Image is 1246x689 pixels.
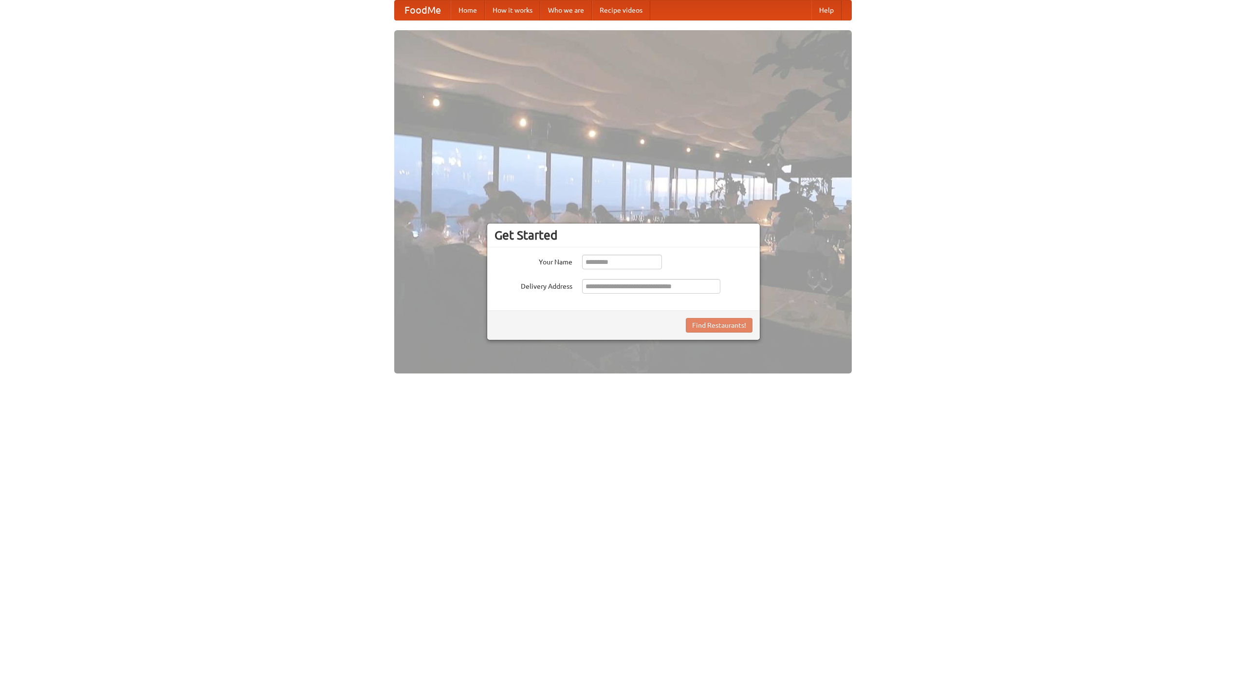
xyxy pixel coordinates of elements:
a: Who we are [540,0,592,20]
label: Your Name [495,255,572,267]
a: Home [451,0,485,20]
a: How it works [485,0,540,20]
h3: Get Started [495,228,752,242]
a: Recipe videos [592,0,650,20]
button: Find Restaurants! [686,318,752,333]
a: Help [811,0,842,20]
a: FoodMe [395,0,451,20]
label: Delivery Address [495,279,572,291]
